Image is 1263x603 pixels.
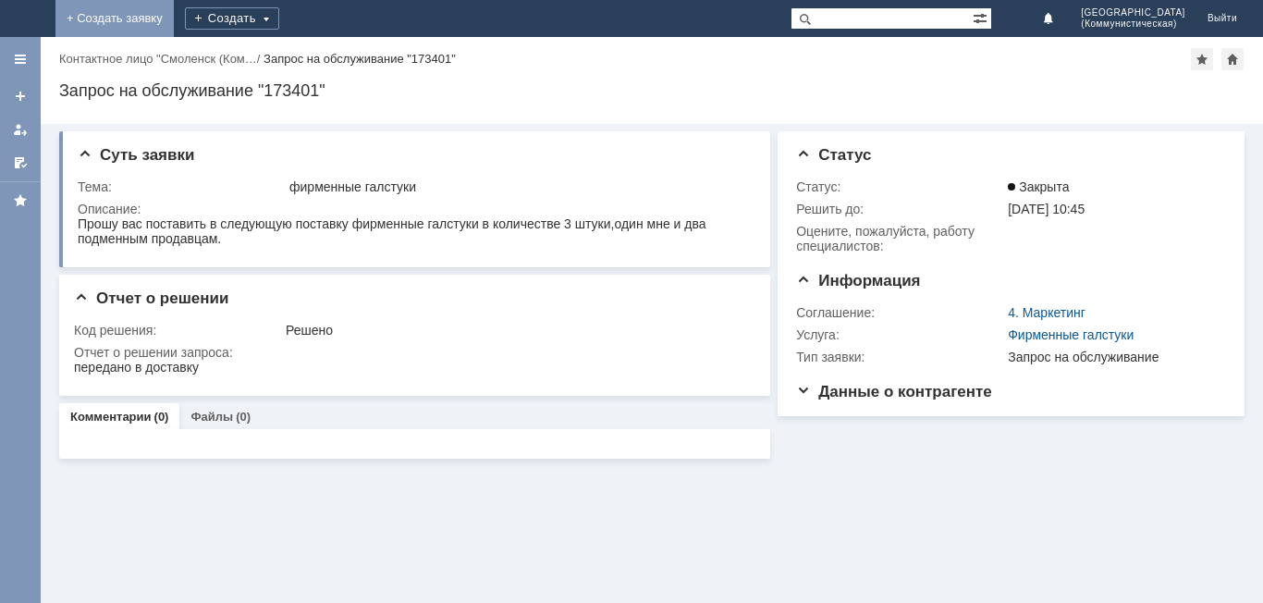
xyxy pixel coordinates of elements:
a: Фирменные галстуки [1008,327,1134,342]
div: Oцените, пожалуйста, работу специалистов: [796,224,1004,253]
div: Описание: [78,202,749,216]
div: Отчет о решении запроса: [74,345,749,360]
div: Добавить в избранное [1191,48,1213,70]
div: Тема: [78,179,286,194]
div: Тип заявки: [796,350,1004,364]
a: Мои согласования [6,148,35,178]
a: Контактное лицо "Смоленск (Ком… [59,52,257,66]
a: Создать заявку [6,81,35,111]
div: Соглашение: [796,305,1004,320]
span: Расширенный поиск [973,8,991,26]
span: Информация [796,272,920,289]
span: Данные о контрагенте [796,383,992,400]
a: Мои заявки [6,115,35,144]
div: Статус: [796,179,1004,194]
div: Создать [185,7,279,30]
span: Отчет о решении [74,289,228,307]
div: Запрос на обслуживание "173401" [264,52,456,66]
span: Суть заявки [78,146,194,164]
div: (0) [236,410,251,424]
span: Закрыта [1008,179,1069,194]
div: Решить до: [796,202,1004,216]
div: Решено [286,323,745,338]
a: 4. Маркетинг [1008,305,1085,320]
div: Запрос на обслуживание "173401" [59,81,1245,100]
div: Услуга: [796,327,1004,342]
span: [GEOGRAPHIC_DATA] [1081,7,1185,18]
span: Статус [796,146,871,164]
div: Запрос на обслуживание [1008,350,1218,364]
div: фирменные галстуки [289,179,745,194]
a: Файлы [190,410,233,424]
a: Комментарии [70,410,152,424]
span: (Коммунистическая) [1081,18,1185,30]
div: Код решения: [74,323,282,338]
div: (0) [154,410,169,424]
div: Сделать домашней страницей [1221,48,1244,70]
span: [DATE] 10:45 [1008,202,1085,216]
div: / [59,52,264,66]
